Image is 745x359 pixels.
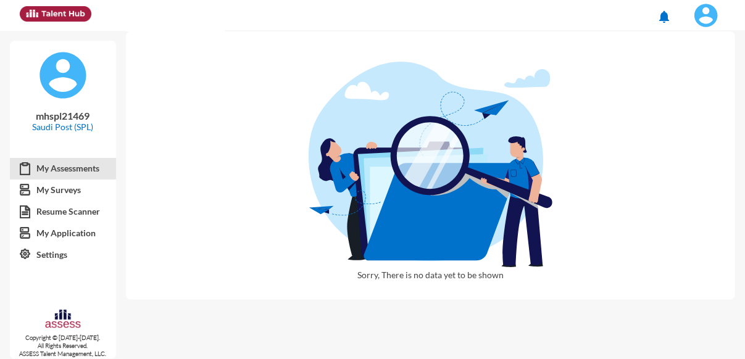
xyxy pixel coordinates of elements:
p: Sorry, There is no data yet to be shown [309,270,552,290]
mat-icon: notifications [657,9,672,24]
p: Copyright © [DATE]-[DATE]. All Rights Reserved. ASSESS Talent Management, LLC. [10,334,116,358]
a: Settings [10,244,116,266]
a: My Assessments [10,157,116,179]
p: mhspl21469 [20,110,106,122]
img: default%20profile%20image.svg [38,51,88,100]
a: Resume Scanner [10,200,116,223]
img: assesscompany-logo.png [44,308,81,331]
a: My Application [10,222,116,244]
a: My Surveys [10,179,116,201]
p: Saudi Post (SPL) [20,122,106,132]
